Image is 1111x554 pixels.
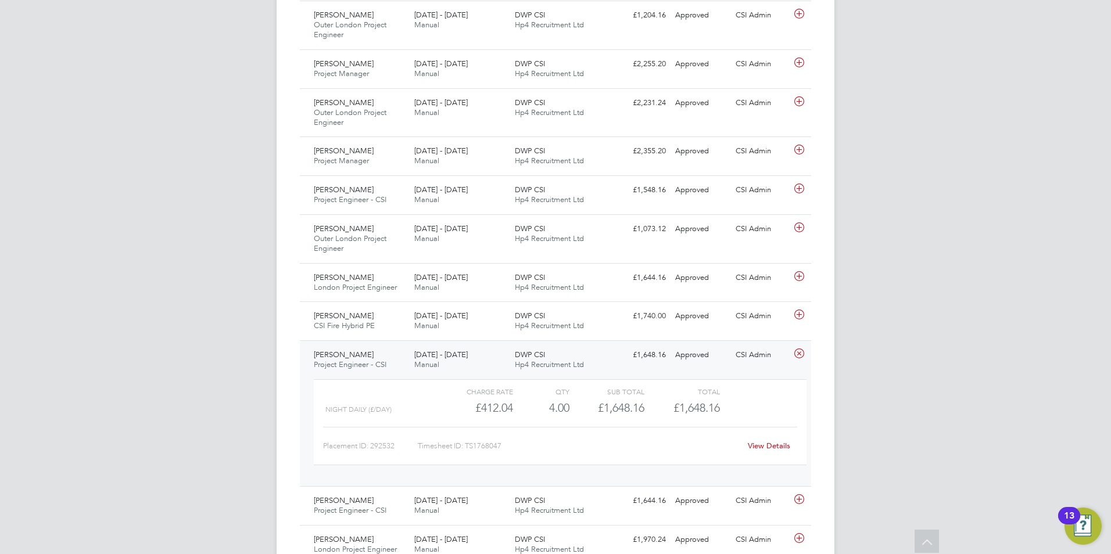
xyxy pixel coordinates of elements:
[515,98,545,107] span: DWP CSI
[610,268,671,287] div: £1,644.16
[314,495,374,505] span: [PERSON_NAME]
[414,544,439,554] span: Manual
[513,398,569,418] div: 4.00
[731,55,791,74] div: CSI Admin
[731,491,791,510] div: CSI Admin
[515,282,584,292] span: Hp4 Recruitment Ltd
[314,195,386,204] span: Project Engineer - CSI
[314,311,374,321] span: [PERSON_NAME]
[671,142,731,161] div: Approved
[731,346,791,365] div: CSI Admin
[515,195,584,204] span: Hp4 Recruitment Ltd
[414,98,468,107] span: [DATE] - [DATE]
[414,20,439,30] span: Manual
[515,544,584,554] span: Hp4 Recruitment Ltd
[610,6,671,25] div: £1,204.16
[438,384,513,398] div: Charge rate
[671,530,731,549] div: Approved
[414,233,439,243] span: Manual
[610,55,671,74] div: £2,255.20
[314,59,374,69] span: [PERSON_NAME]
[314,98,374,107] span: [PERSON_NAME]
[671,220,731,239] div: Approved
[731,142,791,161] div: CSI Admin
[748,441,790,451] a: View Details
[515,505,584,515] span: Hp4 Recruitment Ltd
[1064,516,1074,531] div: 13
[671,93,731,113] div: Approved
[731,93,791,113] div: CSI Admin
[414,224,468,233] span: [DATE] - [DATE]
[515,146,545,156] span: DWP CSI
[414,10,468,20] span: [DATE] - [DATE]
[731,220,791,239] div: CSI Admin
[515,224,545,233] span: DWP CSI
[314,156,369,166] span: Project Manager
[610,220,671,239] div: £1,073.12
[414,359,439,369] span: Manual
[414,311,468,321] span: [DATE] - [DATE]
[731,6,791,25] div: CSI Admin
[314,272,374,282] span: [PERSON_NAME]
[671,55,731,74] div: Approved
[513,384,569,398] div: QTY
[515,185,545,195] span: DWP CSI
[515,311,545,321] span: DWP CSI
[671,346,731,365] div: Approved
[515,156,584,166] span: Hp4 Recruitment Ltd
[323,437,418,455] div: Placement ID: 292532
[414,146,468,156] span: [DATE] - [DATE]
[515,350,545,359] span: DWP CSI
[610,530,671,549] div: £1,970.24
[569,384,644,398] div: Sub Total
[314,107,386,127] span: Outer London Project Engineer
[438,398,513,418] div: £412.04
[610,93,671,113] div: £2,231.24
[673,401,720,415] span: £1,648.16
[314,233,386,253] span: Outer London Project Engineer
[314,505,386,515] span: Project Engineer - CSI
[731,181,791,200] div: CSI Admin
[731,307,791,326] div: CSI Admin
[414,69,439,78] span: Manual
[414,505,439,515] span: Manual
[515,233,584,243] span: Hp4 Recruitment Ltd
[731,530,791,549] div: CSI Admin
[515,321,584,330] span: Hp4 Recruitment Ltd
[671,307,731,326] div: Approved
[314,282,397,292] span: London Project Engineer
[314,146,374,156] span: [PERSON_NAME]
[671,268,731,287] div: Approved
[671,181,731,200] div: Approved
[731,268,791,287] div: CSI Admin
[644,384,719,398] div: Total
[414,495,468,505] span: [DATE] - [DATE]
[610,181,671,200] div: £1,548.16
[314,185,374,195] span: [PERSON_NAME]
[314,10,374,20] span: [PERSON_NAME]
[414,156,439,166] span: Manual
[610,346,671,365] div: £1,648.16
[314,321,375,330] span: CSI Fire Hybrid PE
[610,491,671,510] div: £1,644.16
[515,107,584,117] span: Hp4 Recruitment Ltd
[414,321,439,330] span: Manual
[515,10,545,20] span: DWP CSI
[1065,508,1102,545] button: Open Resource Center, 13 new notifications
[414,272,468,282] span: [DATE] - [DATE]
[314,350,374,359] span: [PERSON_NAME]
[515,272,545,282] span: DWP CSI
[314,534,374,544] span: [PERSON_NAME]
[325,405,392,413] span: Night Daily (£/day)
[515,69,584,78] span: Hp4 Recruitment Ltd
[671,491,731,510] div: Approved
[418,437,740,455] div: Timesheet ID: TS1768047
[610,307,671,326] div: £1,740.00
[671,6,731,25] div: Approved
[515,359,584,369] span: Hp4 Recruitment Ltd
[515,534,545,544] span: DWP CSI
[414,350,468,359] span: [DATE] - [DATE]
[314,69,369,78] span: Project Manager
[414,534,468,544] span: [DATE] - [DATE]
[610,142,671,161] div: £2,355.20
